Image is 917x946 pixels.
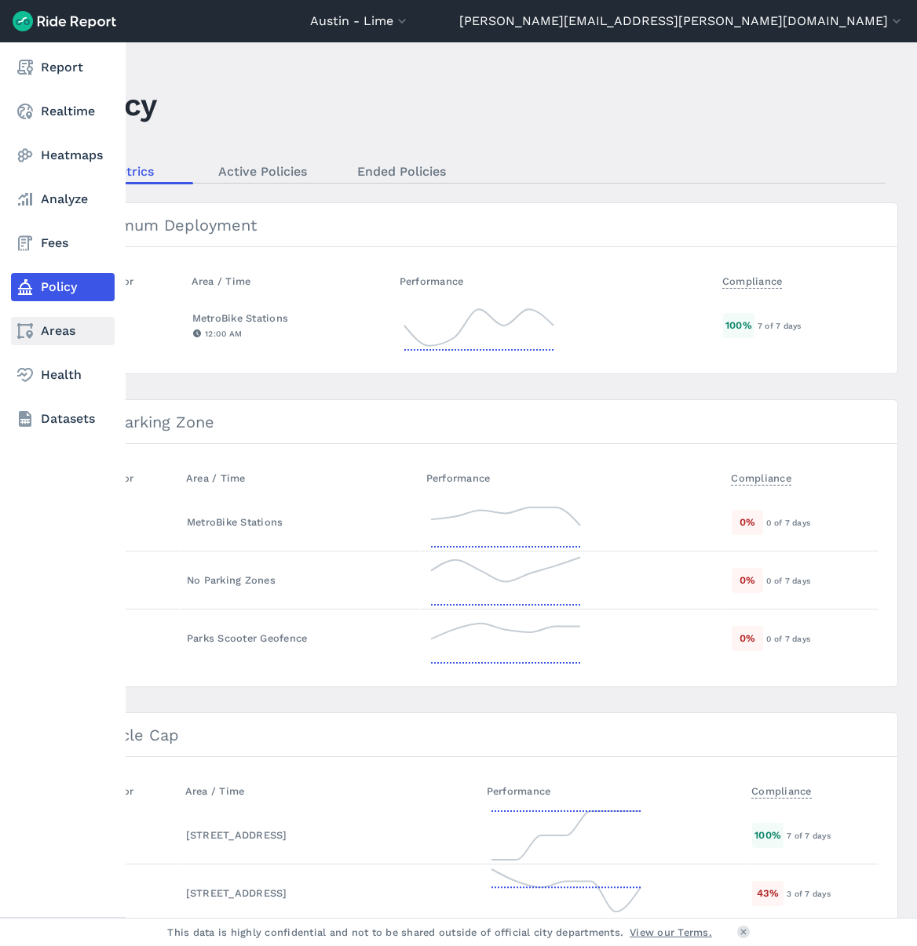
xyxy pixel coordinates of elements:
div: 3 of 7 days [787,886,878,901]
h3: Minimum Deployment [70,203,897,247]
a: Heatmaps [11,141,115,169]
div: 0 % [732,510,763,534]
div: 0 % [732,568,763,592]
th: Performance [420,463,725,493]
th: Operator [89,266,185,297]
div: No Parking Zones [187,573,413,588]
div: 0 of 7 days [766,573,878,588]
th: Area / Time [179,776,480,806]
span: Compliance [731,468,791,486]
a: Policy [11,273,115,301]
button: Austin - Lime [310,12,410,31]
div: [STREET_ADDRESS] [186,886,473,901]
div: MetroBike Stations [192,311,386,326]
div: 7 of 7 days [758,318,878,333]
div: 12:00 AM [192,326,386,340]
a: Ended Policies [332,159,471,183]
div: 43 % [752,881,784,905]
th: Operator [89,776,179,806]
a: Health [11,361,115,389]
a: Datasets [11,405,115,433]
div: Parks Scooter Geofence [187,631,413,646]
a: View our Terms. [630,925,712,940]
th: Area / Time [180,463,420,493]
div: 100 % [752,823,784,847]
div: MetroBike Stations [187,515,413,529]
a: Metrics [69,159,193,183]
a: Active Policies [193,159,332,183]
div: 0 of 7 days [766,631,878,646]
span: Compliance [722,271,783,289]
th: Area / Time [185,266,393,297]
th: Operator [89,463,180,493]
div: [STREET_ADDRESS] [186,828,473,842]
a: Areas [11,317,115,345]
div: 7 of 7 days [787,828,878,842]
div: 0 of 7 days [766,515,878,529]
a: Report [11,53,115,82]
button: [PERSON_NAME][EMAIL_ADDRESS][PERSON_NAME][DOMAIN_NAME] [459,12,904,31]
th: Performance [393,266,716,297]
div: 100 % [723,313,754,337]
a: Realtime [11,97,115,126]
h3: Vehicle Cap [70,713,897,757]
h3: No Parking Zone [70,400,897,444]
a: Fees [11,229,115,257]
a: Analyze [11,185,115,213]
span: Compliance [751,780,812,799]
img: Ride Report [13,11,116,31]
div: 0 % [732,626,763,650]
th: Performance [480,776,745,806]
